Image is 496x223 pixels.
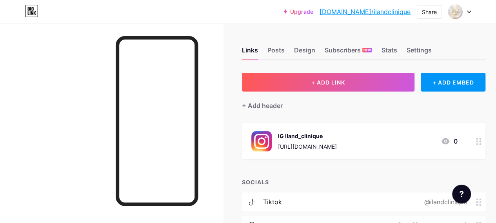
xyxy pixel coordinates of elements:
[320,7,411,16] a: [DOMAIN_NAME]/ilandclinique
[411,197,476,207] div: @ilandclinique
[406,45,431,59] div: Settings
[242,73,414,92] button: + ADD LINK
[267,45,285,59] div: Posts
[242,101,283,110] div: + Add header
[363,48,371,52] span: NEW
[242,45,258,59] div: Links
[311,79,345,86] span: + ADD LINK
[294,45,315,59] div: Design
[278,142,337,151] div: [URL][DOMAIN_NAME]
[251,131,272,151] img: IG Iland_clinique
[441,137,457,146] div: 0
[278,132,337,140] div: IG Iland_clinique
[381,45,397,59] div: Stats
[325,45,372,59] div: Subscribers
[263,197,282,207] div: tiktok
[421,73,485,92] div: + ADD EMBED
[283,9,313,15] a: Upgrade
[448,4,463,19] img: ilandclinique
[422,8,437,16] div: Share
[242,178,485,186] div: SOCIALS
